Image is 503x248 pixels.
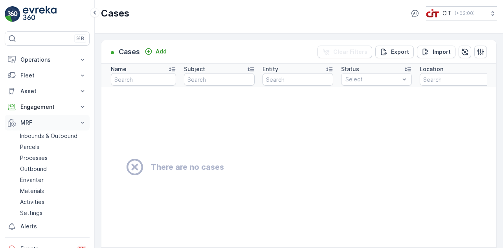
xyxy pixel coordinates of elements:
p: Cases [101,7,129,20]
p: Name [111,65,127,73]
p: Cases [119,46,140,57]
p: Outbound [20,165,47,173]
button: Add [141,47,170,56]
p: Subject [184,65,205,73]
a: Envanter [17,175,90,186]
h2: There are no cases [151,161,224,173]
p: Entity [263,65,278,73]
p: Alerts [20,222,86,230]
input: Search [184,73,255,86]
a: Inbounds & Outbound [17,130,90,141]
p: Select [345,75,400,83]
button: MRF [5,115,90,130]
a: Settings [17,208,90,219]
p: Activities [20,198,44,206]
p: Parcels [20,143,39,151]
p: Materials [20,187,44,195]
button: Clear Filters [318,46,372,58]
button: Fleet [5,68,90,83]
a: Alerts [5,219,90,234]
p: Operations [20,56,74,64]
p: ⌘B [76,35,84,42]
input: Search [263,73,333,86]
p: Settings [20,209,42,217]
p: Envanter [20,176,44,184]
p: CIT [442,9,452,17]
button: CIT(+03:00) [426,6,497,20]
p: Inbounds & Outbound [20,132,77,140]
p: Location [420,65,443,73]
a: Processes [17,152,90,163]
button: Operations [5,52,90,68]
img: logo_light-DOdMpM7g.png [23,6,57,22]
a: Materials [17,186,90,197]
img: cit-logo_pOk6rL0.png [426,9,439,18]
p: Export [391,48,409,56]
p: Engagement [20,103,74,111]
button: Engagement [5,99,90,115]
input: Search [420,73,490,86]
p: Import [433,48,451,56]
img: logo [5,6,20,22]
button: Asset [5,83,90,99]
input: Search [111,73,176,86]
p: Clear Filters [333,48,367,56]
button: Import [417,46,455,58]
p: Asset [20,87,74,95]
p: Processes [20,154,48,162]
p: ( +03:00 ) [455,10,475,17]
p: Status [341,65,359,73]
a: Activities [17,197,90,208]
a: Parcels [17,141,90,152]
p: Add [156,48,167,55]
p: Fleet [20,72,74,79]
a: Outbound [17,163,90,175]
p: MRF [20,119,74,127]
button: Export [375,46,414,58]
